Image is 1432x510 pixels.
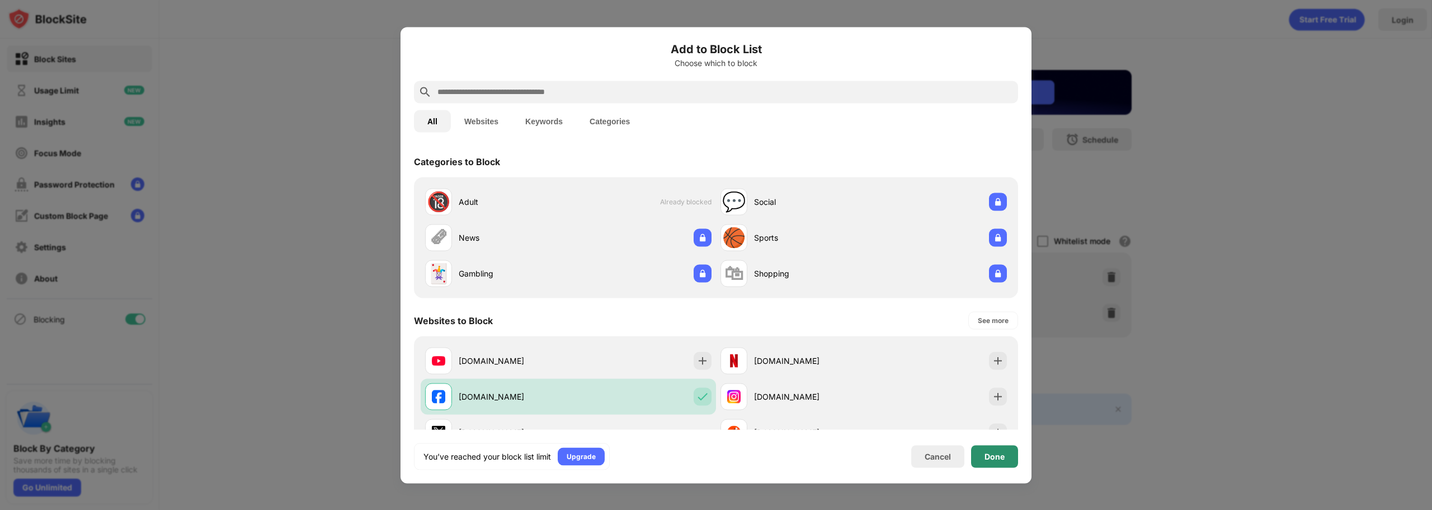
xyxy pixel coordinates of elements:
[754,268,864,279] div: Shopping
[754,355,864,367] div: [DOMAIN_NAME]
[432,390,445,403] img: favicons
[414,40,1018,57] h6: Add to Block List
[660,428,712,437] span: Already blocked
[925,452,951,461] div: Cancel
[567,451,596,462] div: Upgrade
[427,262,450,285] div: 🃏
[724,262,743,285] div: 🛍
[754,196,864,208] div: Social
[754,427,864,438] div: [DOMAIN_NAME]
[722,226,746,249] div: 🏀
[722,190,746,213] div: 💬
[754,391,864,403] div: [DOMAIN_NAME]
[432,425,445,439] img: favicons
[429,226,448,249] div: 🗞
[414,110,451,132] button: All
[459,196,568,208] div: Adult
[418,85,432,99] img: search.svg
[414,315,493,326] div: Websites to Block
[459,391,568,403] div: [DOMAIN_NAME]
[576,110,643,132] button: Categories
[978,315,1009,326] div: See more
[754,232,864,244] div: Sports
[660,198,712,206] span: Already blocked
[512,110,576,132] button: Keywords
[459,232,568,244] div: News
[727,354,741,367] img: favicons
[459,427,568,438] div: [DOMAIN_NAME]
[451,110,512,132] button: Websites
[984,452,1005,461] div: Done
[414,156,500,167] div: Categories to Block
[423,451,551,462] div: You’ve reached your block list limit
[459,355,568,367] div: [DOMAIN_NAME]
[427,190,450,213] div: 🔞
[432,354,445,367] img: favicons
[727,425,741,439] img: favicons
[459,268,568,279] div: Gambling
[727,390,741,403] img: favicons
[414,58,1018,67] div: Choose which to block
